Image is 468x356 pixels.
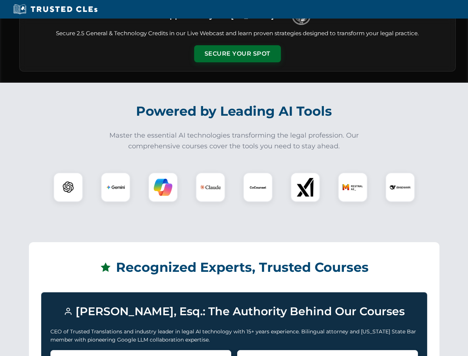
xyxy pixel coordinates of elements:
[338,172,368,202] div: Mistral AI
[296,178,315,197] img: xAI Logo
[41,254,427,280] h2: Recognized Experts, Trusted Courses
[196,172,225,202] div: Claude
[29,29,447,38] p: Secure 2.5 General & Technology Credits in our Live Webcast and learn proven strategies designed ...
[243,172,273,202] div: CoCounsel
[291,172,320,202] div: xAI
[50,301,418,322] h3: [PERSON_NAME], Esq.: The Authority Behind Our Courses
[11,4,100,15] img: Trusted CLEs
[154,178,172,197] img: Copilot Logo
[104,130,364,152] p: Master the essential AI technologies transforming the legal profession. Our comprehensive courses...
[53,172,83,202] div: ChatGPT
[194,45,281,62] button: Secure Your Spot
[148,172,178,202] div: Copilot
[29,98,439,124] h2: Powered by Leading AI Tools
[57,177,79,198] img: ChatGPT Logo
[106,178,125,197] img: Gemini Logo
[50,327,418,344] p: CEO of Trusted Translations and industry leader in legal AI technology with 15+ years experience....
[390,177,411,198] img: DeepSeek Logo
[385,172,415,202] div: DeepSeek
[342,177,363,198] img: Mistral AI Logo
[101,172,130,202] div: Gemini
[249,178,267,197] img: CoCounsel Logo
[200,177,221,198] img: Claude Logo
